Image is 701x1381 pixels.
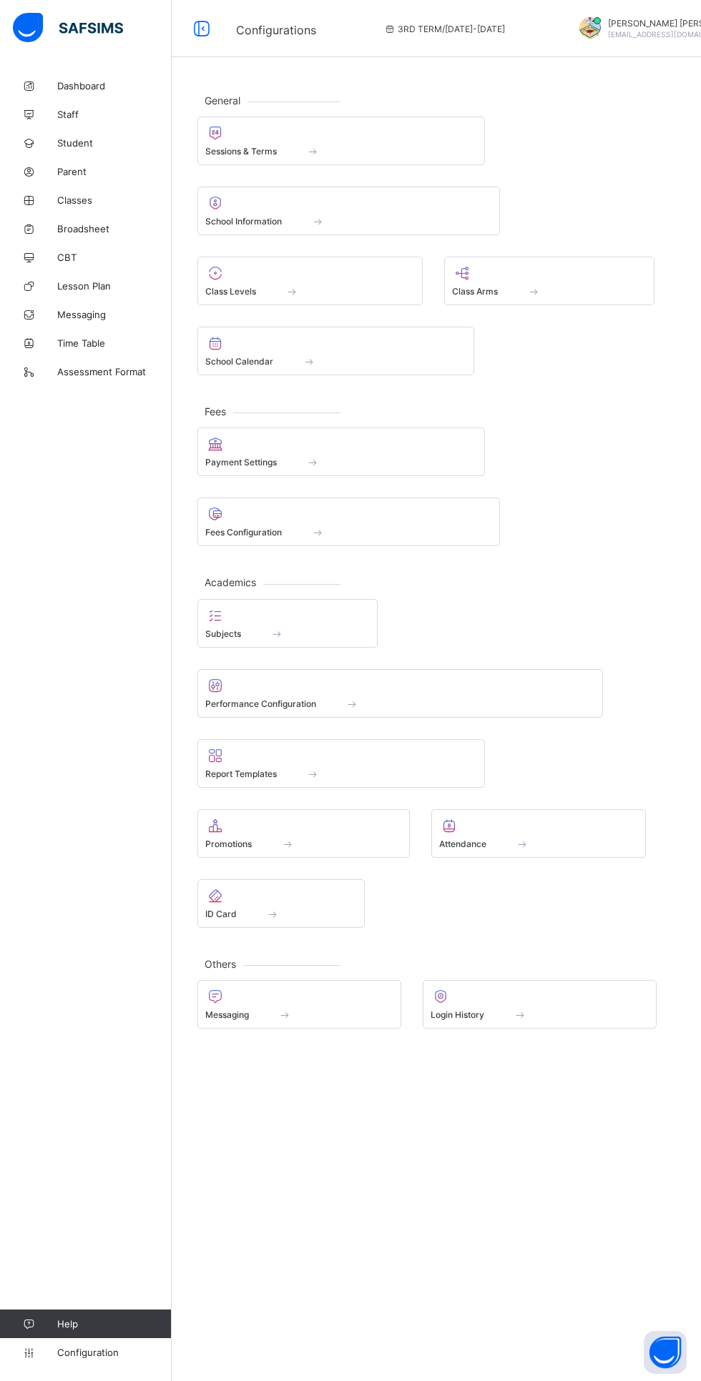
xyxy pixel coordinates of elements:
span: Attendance [439,838,486,849]
span: Classes [57,194,172,206]
span: CBT [57,252,172,263]
div: Promotions [197,809,410,858]
span: School Calendar [205,356,273,367]
div: Subjects [197,599,378,648]
div: ID Card [197,879,365,928]
span: Configuration [57,1347,171,1358]
span: Payment Settings [205,457,277,467]
span: Parent [57,166,172,177]
img: safsims [13,13,123,43]
div: Class Levels [197,257,423,305]
span: Class Arms [452,286,498,297]
div: Attendance [431,809,646,858]
span: Report Templates [205,768,277,779]
span: Lesson Plan [57,280,172,292]
span: Fees [197,405,233,417]
div: Fees Configuration [197,498,500,546]
div: Class Arms [444,257,655,305]
span: Broadsheet [57,223,172,234]
span: Help [57,1318,171,1330]
div: School Information [197,187,500,235]
span: Messaging [205,1009,249,1020]
span: School Information [205,216,282,227]
span: Time Table [57,337,172,349]
span: General [197,94,247,107]
div: School Calendar [197,327,474,375]
span: Academics [197,576,263,588]
span: Subjects [205,628,241,639]
span: Login History [431,1009,484,1020]
span: Messaging [57,309,172,320]
div: Performance Configuration [197,669,603,718]
button: Open asap [644,1331,687,1374]
span: Sessions & Terms [205,146,277,157]
div: Report Templates [197,739,485,788]
span: Others [197,958,243,970]
span: ID Card [205,909,237,919]
span: session/term information [383,24,505,34]
span: Fees Configuration [205,527,282,538]
div: Sessions & Terms [197,117,485,165]
span: Class Levels [205,286,256,297]
span: Dashboard [57,80,172,91]
span: Student [57,137,172,149]
div: Messaging [197,980,401,1029]
div: Payment Settings [197,427,485,476]
span: Configurations [236,23,316,37]
span: Promotions [205,838,252,849]
span: Staff [57,109,172,120]
div: Login History [423,980,657,1029]
span: Performance Configuration [205,698,316,709]
span: Assessment Format [57,366,172,377]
